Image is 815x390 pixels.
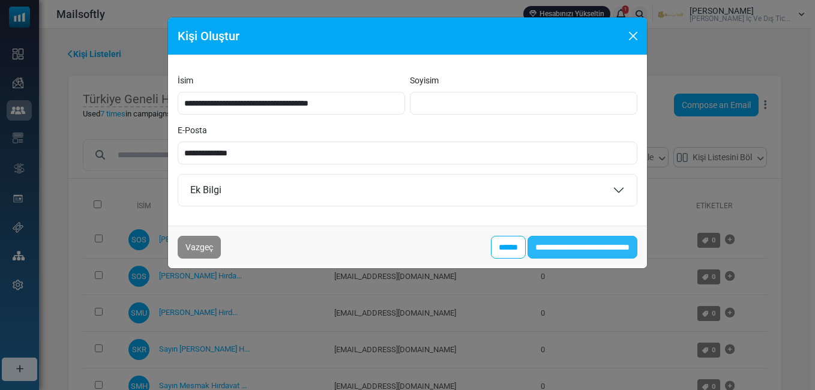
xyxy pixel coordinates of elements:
label: E-Posta [178,124,207,137]
button: Ek Bilgi [178,175,637,206]
button: Close [624,27,642,45]
button: Vazgeç [178,236,221,259]
label: İsim [178,74,193,87]
h5: Kişi Oluştur [178,27,239,45]
label: Soyisim [410,74,439,87]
